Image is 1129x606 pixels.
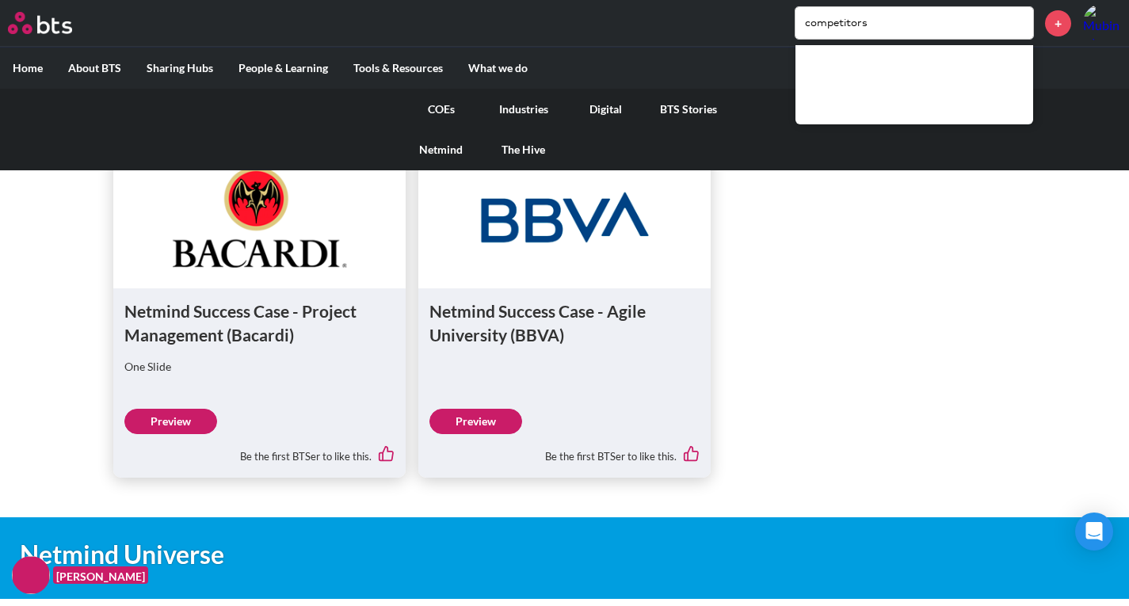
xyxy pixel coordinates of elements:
[8,12,101,34] a: Go home
[8,12,72,34] img: BTS Logo
[124,434,395,467] div: Be the first BTSer to like this.
[456,48,540,89] label: What we do
[226,48,341,89] label: People & Learning
[55,48,134,89] label: About BTS
[124,359,395,375] p: One Slide
[1045,10,1071,36] a: +
[1083,4,1121,42] img: Mubin Al Rashid
[124,299,395,346] h1: Netmind Success Case - Project Management (Bacardi)
[124,409,217,434] a: Preview
[1083,4,1121,42] a: Profile
[134,48,226,89] label: Sharing Hubs
[341,48,456,89] label: Tools & Resources
[53,566,148,585] figcaption: [PERSON_NAME]
[429,434,700,467] div: Be the first BTSer to like this.
[20,537,782,573] h1: Netmind Universe
[429,409,522,434] a: Preview
[429,299,700,346] h1: Netmind Success Case - Agile University (BBVA)
[1075,513,1113,551] div: Open Intercom Messenger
